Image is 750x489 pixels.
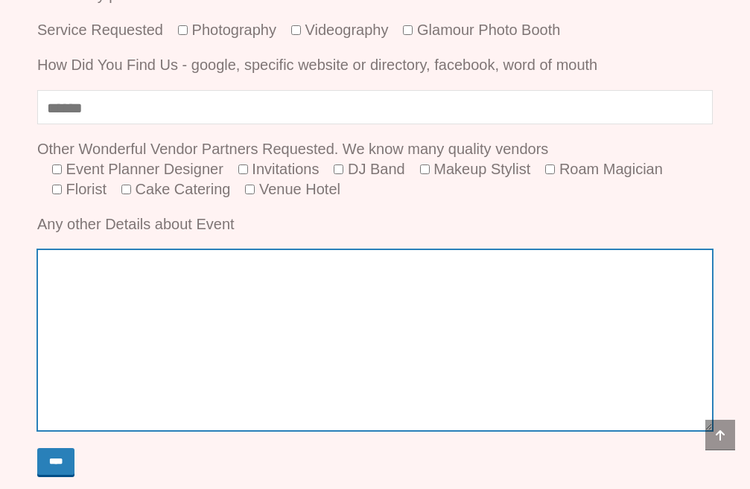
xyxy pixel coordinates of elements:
p: Any other Details about Event [37,214,713,234]
span: Invitations [248,161,320,177]
p: Service Requested [37,20,713,40]
span: Photography [188,22,276,38]
p: Other Wonderful Vendor Partners Requested. We know many quality vendors [37,139,713,199]
span: DJ Band [343,161,404,177]
p: How Did You Find Us - google, specific website or directory, facebook, word of mouth [37,55,713,75]
span: Venue Hotel [255,181,340,197]
span: Roam Magician [555,161,663,177]
span: Makeup Stylist [430,161,531,177]
span: Event Planner Designer [62,161,223,177]
span: Glamour Photo Booth [413,22,560,38]
span: Videography [301,22,389,38]
span: Florist [62,181,107,197]
span: Cake Catering [131,181,230,197]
